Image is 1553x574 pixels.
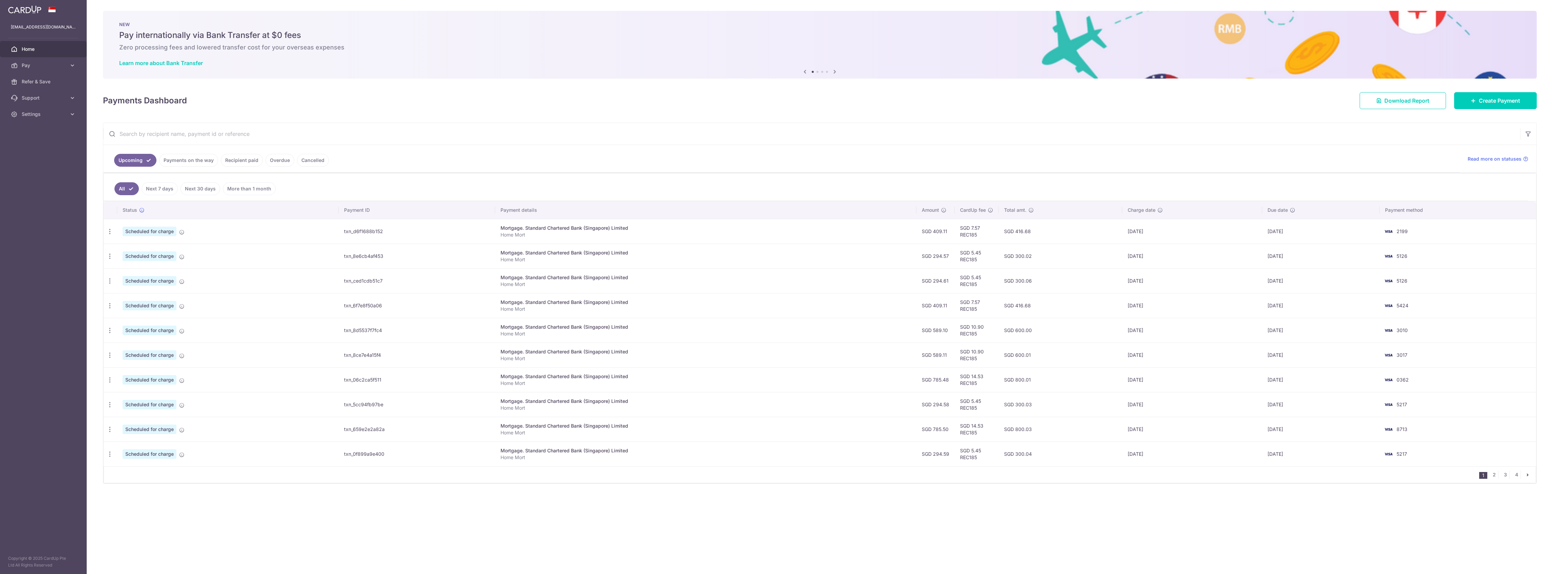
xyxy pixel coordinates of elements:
[501,225,911,231] div: Mortgage. Standard Chartered Bank (Singapore) Limited
[1122,417,1262,442] td: [DATE]
[999,392,1122,417] td: SGD 300.03
[1122,244,1262,268] td: [DATE]
[501,423,911,429] div: Mortgage. Standard Chartered Bank (Singapore) Limited
[916,343,955,367] td: SGD 589.11
[297,154,329,167] a: Cancelled
[159,154,218,167] a: Payments on the way
[123,251,176,261] span: Scheduled for charge
[501,249,911,256] div: Mortgage. Standard Chartered Bank (Singapore) Limited
[1262,318,1380,343] td: [DATE]
[339,268,495,293] td: txn_ced1cdb51c7
[1382,376,1395,384] img: Bank Card
[8,5,41,14] img: CardUp
[999,442,1122,466] td: SGD 300.04
[123,276,176,286] span: Scheduled for charge
[1122,392,1262,417] td: [DATE]
[955,392,999,417] td: SGD 5.45 REC185
[1382,277,1395,285] img: Bank Card
[1397,402,1407,407] span: 5217
[501,454,911,461] p: Home Mort
[1262,219,1380,244] td: [DATE]
[1382,425,1395,433] img: Bank Card
[501,447,911,454] div: Mortgage. Standard Chartered Bank (Singapore) Limited
[1384,97,1429,105] span: Download Report
[1262,268,1380,293] td: [DATE]
[999,417,1122,442] td: SGD 800.03
[1397,278,1407,284] span: 5126
[1382,326,1395,334] img: Bank Card
[1262,293,1380,318] td: [DATE]
[1490,471,1498,479] a: 2
[1512,471,1520,479] a: 4
[916,367,955,392] td: SGD 785.48
[339,417,495,442] td: txn_659e2e2a82a
[123,425,176,434] span: Scheduled for charge
[501,306,911,312] p: Home Mort
[1262,244,1380,268] td: [DATE]
[22,95,66,101] span: Support
[1268,207,1288,213] span: Due date
[339,244,495,268] td: txn_8e6cb4af453
[22,111,66,118] span: Settings
[123,227,176,236] span: Scheduled for charge
[916,392,955,417] td: SGD 294.58
[119,30,1520,41] h5: Pay internationally via Bank Transfer at $0 fees
[501,429,911,436] p: Home Mort
[103,123,1520,145] input: Search by recipient name, payment id or reference
[339,442,495,466] td: txn_0f899a9e400
[1122,268,1262,293] td: [DATE]
[916,244,955,268] td: SGD 294.57
[501,373,911,380] div: Mortgage. Standard Chartered Bank (Singapore) Limited
[999,268,1122,293] td: SGD 300.06
[123,350,176,360] span: Scheduled for charge
[1382,450,1395,458] img: Bank Card
[103,11,1537,79] img: Bank transfer banner
[501,299,911,306] div: Mortgage. Standard Chartered Bank (Singapore) Limited
[916,293,955,318] td: SGD 409.11
[1397,451,1407,457] span: 5217
[501,281,911,288] p: Home Mort
[1397,253,1407,259] span: 5126
[1397,426,1407,432] span: 8713
[922,207,939,213] span: Amount
[22,46,66,53] span: Home
[1501,471,1509,479] a: 3
[339,367,495,392] td: txn_06c2ca5f511
[1128,207,1155,213] span: Charge date
[1454,92,1537,109] a: Create Payment
[339,201,495,219] th: Payment ID
[221,154,263,167] a: Recipient paid
[265,154,294,167] a: Overdue
[955,244,999,268] td: SGD 5.45 REC185
[223,182,276,195] a: More than 1 month
[955,293,999,318] td: SGD 7.57 REC185
[916,219,955,244] td: SGD 409.11
[501,348,911,355] div: Mortgage. Standard Chartered Bank (Singapore) Limited
[495,201,916,219] th: Payment details
[123,207,137,213] span: Status
[1262,392,1380,417] td: [DATE]
[1004,207,1026,213] span: Total amt.
[1382,252,1395,260] img: Bank Card
[955,343,999,367] td: SGD 10.90 REC185
[955,219,999,244] td: SGD 7.57 REC185
[1382,401,1395,409] img: Bank Card
[501,256,911,263] p: Home Mort
[119,60,203,66] a: Learn more about Bank Transfer
[123,449,176,459] span: Scheduled for charge
[1262,417,1380,442] td: [DATE]
[1479,467,1536,483] nav: pager
[999,343,1122,367] td: SGD 600.01
[1382,227,1395,235] img: Bank Card
[999,219,1122,244] td: SGD 416.68
[22,78,66,85] span: Refer & Save
[1382,351,1395,359] img: Bank Card
[955,318,999,343] td: SGD 10.90 REC185
[339,392,495,417] td: txn_5cc94fb97be
[142,182,178,195] a: Next 7 days
[119,43,1520,52] h6: Zero processing fees and lowered transfer cost for your overseas expenses
[103,95,187,107] h4: Payments Dashboard
[1397,352,1407,358] span: 3017
[501,274,911,281] div: Mortgage. Standard Chartered Bank (Singapore) Limited
[1122,343,1262,367] td: [DATE]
